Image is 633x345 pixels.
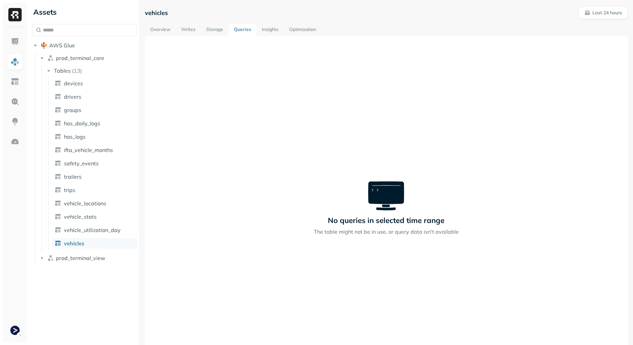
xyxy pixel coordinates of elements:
img: table [55,227,61,233]
img: table [55,107,61,113]
span: safety_events [64,160,99,167]
img: Terminal [10,326,20,335]
a: trips [52,185,138,195]
img: root [41,42,47,49]
span: hos_daily_logs [64,120,100,127]
span: Tables [54,67,71,74]
span: ifta_vehicle_months [64,147,113,153]
img: table [55,120,61,127]
button: prod_terminal_view [39,253,137,263]
img: Dashboard [11,37,19,46]
a: ifta_vehicle_months [52,145,138,155]
span: drivers [64,93,81,100]
img: table [55,80,61,87]
img: table [55,173,61,180]
p: ( 13 ) [72,67,82,74]
img: table [55,147,61,153]
img: table [55,133,61,140]
a: drivers [52,91,138,102]
span: trips [64,187,75,193]
a: Writes [176,24,201,36]
span: hos_logs [64,133,86,140]
img: table [55,240,61,247]
button: AWS Glue [32,40,137,51]
span: vehicle_stats [64,213,97,220]
span: vehicles [64,240,84,247]
img: table [55,213,61,220]
img: namespace [47,55,54,61]
a: vehicle_utilization_day [52,225,138,235]
a: vehicle_locations [52,198,138,209]
span: trailers [64,173,82,180]
span: devices [64,80,83,87]
button: prod_terminal_core [39,53,137,63]
p: Last 24 hours [592,10,622,16]
span: groups [64,107,81,113]
div: Assets [32,7,137,17]
a: safety_events [52,158,138,169]
span: vehicle_locations [64,200,106,207]
a: Insights [257,24,284,36]
span: vehicle_utilization_day [64,227,121,233]
button: Tables(13) [45,65,137,76]
a: trailers [52,171,138,182]
a: Overview [145,24,176,36]
span: AWS Glue [49,42,75,49]
a: devices [52,78,138,89]
img: table [55,93,61,100]
img: Asset Explorer [11,77,19,86]
a: vehicles [52,238,138,249]
img: table [55,160,61,167]
p: No queries in selected time range [328,216,444,225]
a: Queries [229,24,257,36]
img: table [55,187,61,193]
img: namespace [47,255,54,261]
img: Optimization [11,137,19,146]
a: hos_logs [52,131,138,142]
a: groups [52,105,138,115]
p: vehicles [145,9,168,17]
img: table [55,200,61,207]
img: Ryft [8,8,22,21]
img: Query Explorer [11,97,19,106]
a: Optimization [284,24,321,36]
a: hos_daily_logs [52,118,138,129]
a: vehicle_stats [52,211,138,222]
img: Assets [11,57,19,66]
a: Storage [201,24,229,36]
span: prod_terminal_core [56,55,104,61]
button: Last 24 hours [579,7,628,19]
span: prod_terminal_view [56,255,105,261]
p: The table might not be in use, or query data isn't available [314,228,459,236]
img: Insights [11,117,19,126]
